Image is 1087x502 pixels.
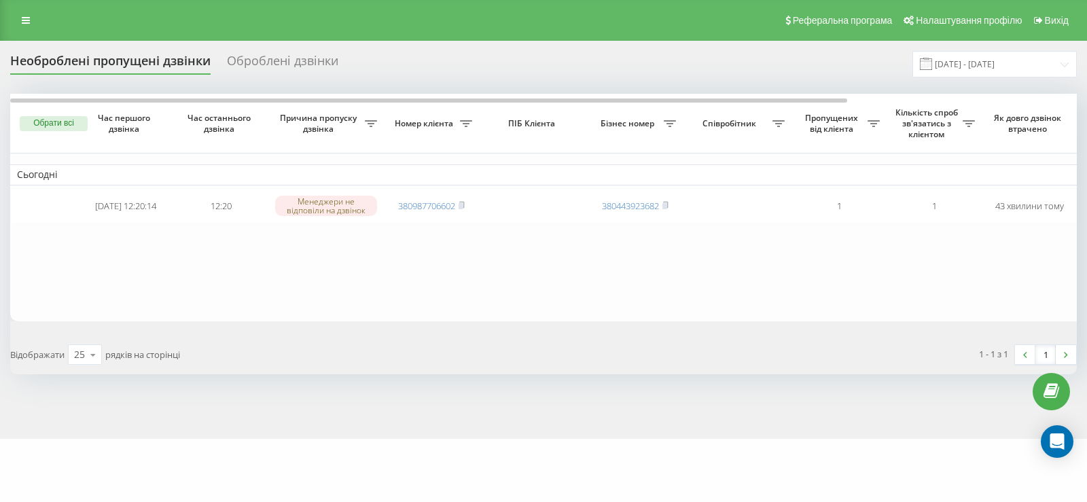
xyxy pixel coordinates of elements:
div: Необроблені пропущені дзвінки [10,54,211,75]
td: 1 [887,188,982,224]
div: Оброблені дзвінки [227,54,338,75]
span: Реферальна програма [793,15,893,26]
td: 1 [791,188,887,224]
span: Вихід [1045,15,1069,26]
span: рядків на сторінці [105,348,180,361]
span: Час першого дзвінка [89,113,162,134]
td: 43 хвилини тому [982,188,1077,224]
span: Кількість спроб зв'язатись з клієнтом [893,107,963,139]
div: 25 [74,348,85,361]
span: Бізнес номер [594,118,664,129]
a: 1 [1035,345,1056,364]
div: Open Intercom Messenger [1041,425,1073,458]
a: 380987706602 [398,200,455,212]
span: Пропущених від клієнта [798,113,868,134]
span: Співробітник [690,118,772,129]
span: Налаштування профілю [916,15,1022,26]
div: 1 - 1 з 1 [979,347,1008,361]
div: Менеджери не відповіли на дзвінок [275,196,377,216]
span: Номер клієнта [391,118,460,129]
button: Обрати всі [20,116,88,131]
td: 12:20 [173,188,268,224]
td: [DATE] 12:20:14 [78,188,173,224]
span: Як довго дзвінок втрачено [993,113,1066,134]
span: ПІБ Клієнта [491,118,576,129]
span: Відображати [10,348,65,361]
span: Час останнього дзвінка [184,113,257,134]
span: Причина пропуску дзвінка [275,113,365,134]
a: 380443923682 [602,200,659,212]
